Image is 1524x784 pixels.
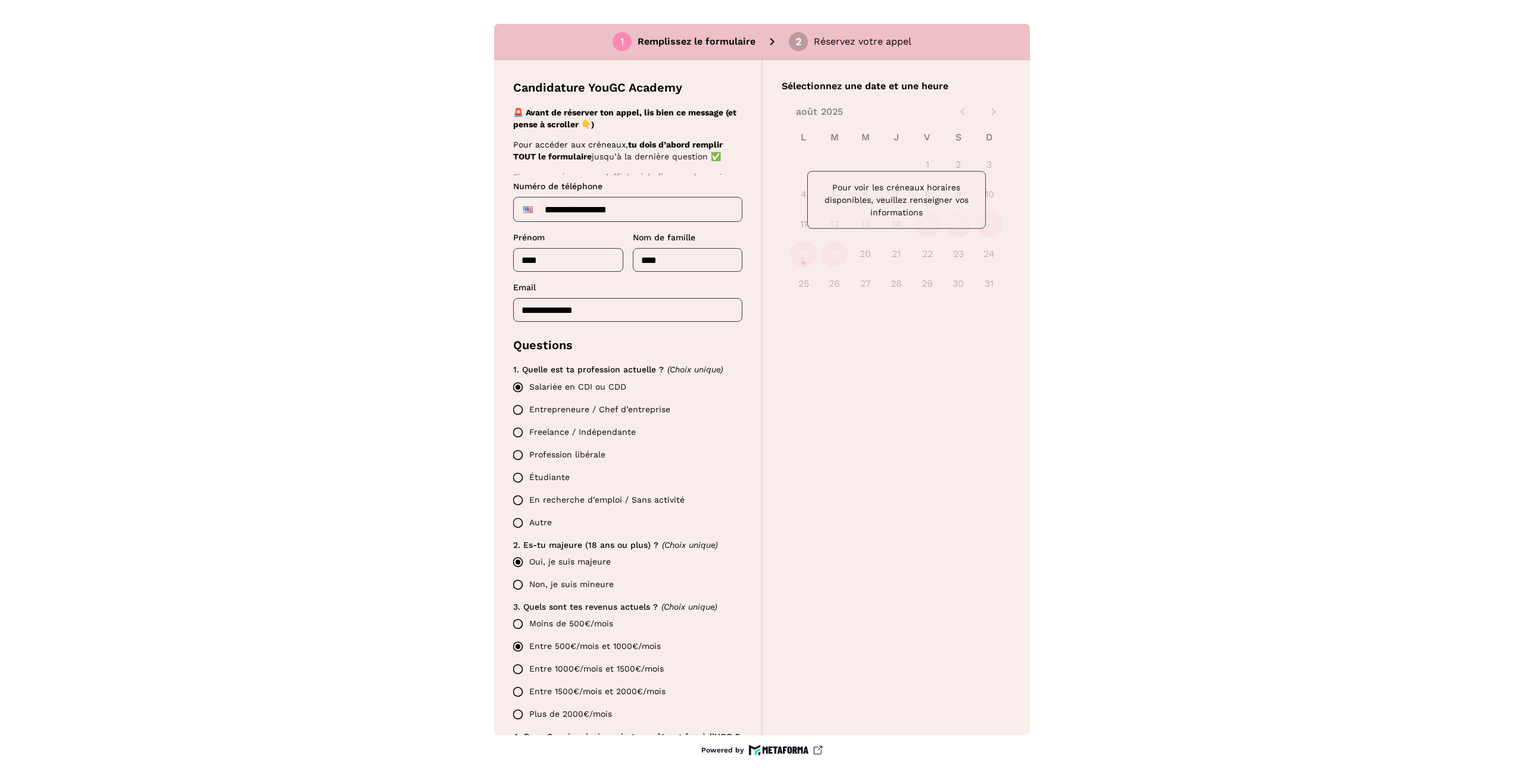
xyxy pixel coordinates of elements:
label: Moins de 500€/mois [507,613,742,635]
p: Powered by [701,745,744,755]
label: Non, je suis mineure [507,573,742,596]
span: Nom de famille [633,233,695,242]
span: 2. Es-tu majeure (18 ans ou plus) ? [513,540,658,550]
label: Entre 1500€/mois et 2000€/mois [507,680,742,703]
label: Salariée en CDI ou CDD [507,376,742,399]
span: 3. Quels sont tes revenus actuels ? [513,602,658,611]
label: Autre [507,512,742,534]
p: Pour voir les créneaux horaires disponibles, veuillez renseigner vos informations [817,181,976,219]
p: Questions [513,336,742,354]
label: Entre 500€/mois et 1000€/mois [507,635,742,658]
span: (Choix unique) [662,540,718,550]
label: Plus de 2000€/mois [507,703,742,726]
label: Freelance / Indépendante [507,421,742,444]
span: 4. Dans 6 mois, où aimerais-tu en être grâce à l’UGC ? Quel serait pour toi un résultat qui marqu... [513,732,743,765]
div: 1 [620,36,624,47]
p: Remplissez le formulaire [638,35,755,49]
p: Sélectionnez une date et une heure [782,79,1011,93]
label: Oui, je suis majeure [507,551,742,573]
label: Étudiante [507,466,742,489]
strong: 🚨 Avant de réserver ton appel, lis bien ce message (et pense à scroller 👇) [513,108,736,129]
p: Candidature YouGC Academy [513,79,682,96]
span: Numéro de téléphone [513,181,602,191]
p: Pour accéder aux créneaux, jusqu’à la dernière question ✅ [513,139,739,162]
p: Réservez votre appel [814,35,911,49]
label: Entrepreneure / Chef d’entreprise [507,399,742,421]
span: (Choix unique) [661,602,717,611]
span: 1. Quelle est ta profession actuelle ? [513,365,664,374]
span: Prénom [513,233,545,242]
div: 2 [795,36,802,47]
div: United States: + 1 [516,200,540,219]
label: Entre 1000€/mois et 1500€/mois [507,658,742,680]
span: (Choix unique) [667,365,723,374]
label: Profession libérale [507,444,742,466]
a: Powered by [701,745,823,755]
label: En recherche d’emploi / Sans activité [507,489,742,512]
span: Email [513,283,536,292]
p: Si aucun créneau ne s’affiche à la fin, pas de panique : [513,171,739,195]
